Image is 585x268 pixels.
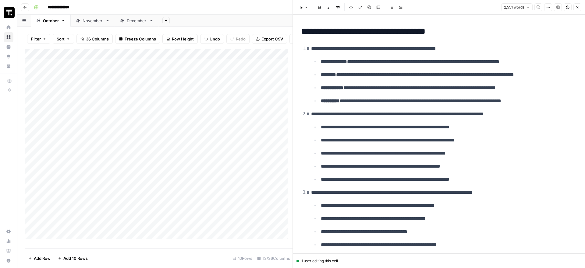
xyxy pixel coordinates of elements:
a: Home [4,23,13,32]
div: 10 Rows [230,253,255,263]
a: December [115,15,159,27]
button: Workspace: Thoughtspot [4,5,13,20]
button: Redo [226,34,250,44]
span: Row Height [172,36,194,42]
span: Sort [57,36,65,42]
div: 13/36 Columns [255,253,292,263]
span: Add Row [34,255,51,261]
a: October [31,15,71,27]
button: Row Height [162,34,198,44]
span: 36 Columns [86,36,109,42]
button: Add 10 Rows [54,253,91,263]
div: November [83,18,103,24]
a: Usage [4,236,13,246]
span: Add 10 Rows [63,255,88,261]
button: Export CSV [252,34,287,44]
span: 2,551 words [504,5,524,10]
span: Filter [31,36,41,42]
div: October [43,18,59,24]
button: Sort [53,34,74,44]
a: Settings [4,227,13,236]
a: Browse [4,32,13,42]
span: Undo [210,36,220,42]
a: November [71,15,115,27]
button: Add Row [25,253,54,263]
span: Export CSV [261,36,283,42]
a: Your Data [4,61,13,71]
button: Filter [27,34,50,44]
div: December [127,18,147,24]
button: 36 Columns [76,34,113,44]
a: Learning Hub [4,246,13,256]
span: Redo [236,36,246,42]
button: 2,551 words [501,3,533,11]
button: Freeze Columns [115,34,160,44]
div: 1 user editing this cell [296,258,581,264]
button: Undo [200,34,224,44]
span: Freeze Columns [125,36,156,42]
a: Opportunities [4,52,13,61]
img: Thoughtspot Logo [4,7,15,18]
button: Help + Support [4,256,13,266]
a: Insights [4,42,13,52]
